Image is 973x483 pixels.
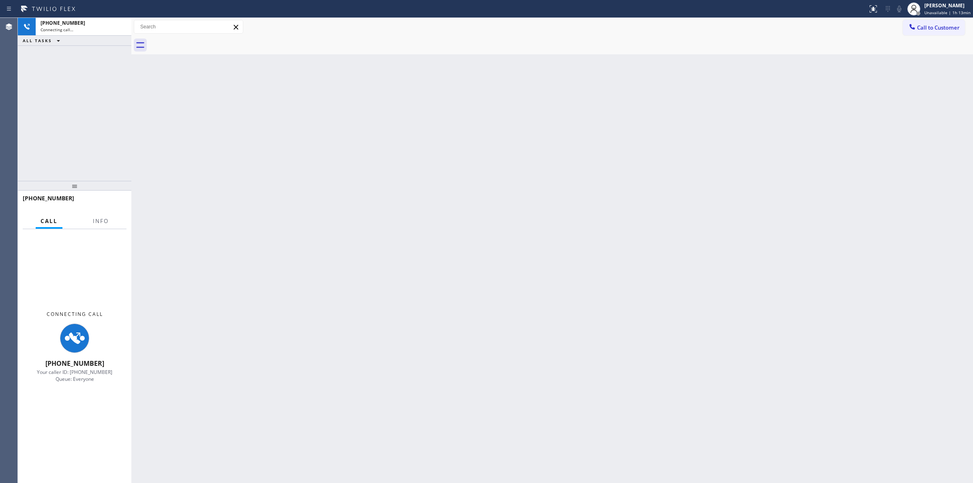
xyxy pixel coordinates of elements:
[23,194,74,202] span: [PHONE_NUMBER]
[37,369,112,382] span: Your caller ID: [PHONE_NUMBER] Queue: Everyone
[924,2,971,9] div: [PERSON_NAME]
[924,10,971,15] span: Unavailable | 1h 13min
[894,3,905,15] button: Mute
[41,217,58,225] span: Call
[93,217,109,225] span: Info
[18,36,68,45] button: ALL TASKS
[903,20,965,35] button: Call to Customer
[47,311,103,318] span: Connecting Call
[88,213,114,229] button: Info
[917,24,960,31] span: Call to Customer
[23,38,52,43] span: ALL TASKS
[36,213,62,229] button: Call
[134,20,243,33] input: Search
[41,19,85,26] span: [PHONE_NUMBER]
[41,27,73,32] span: Connecting call…
[45,359,104,368] span: [PHONE_NUMBER]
